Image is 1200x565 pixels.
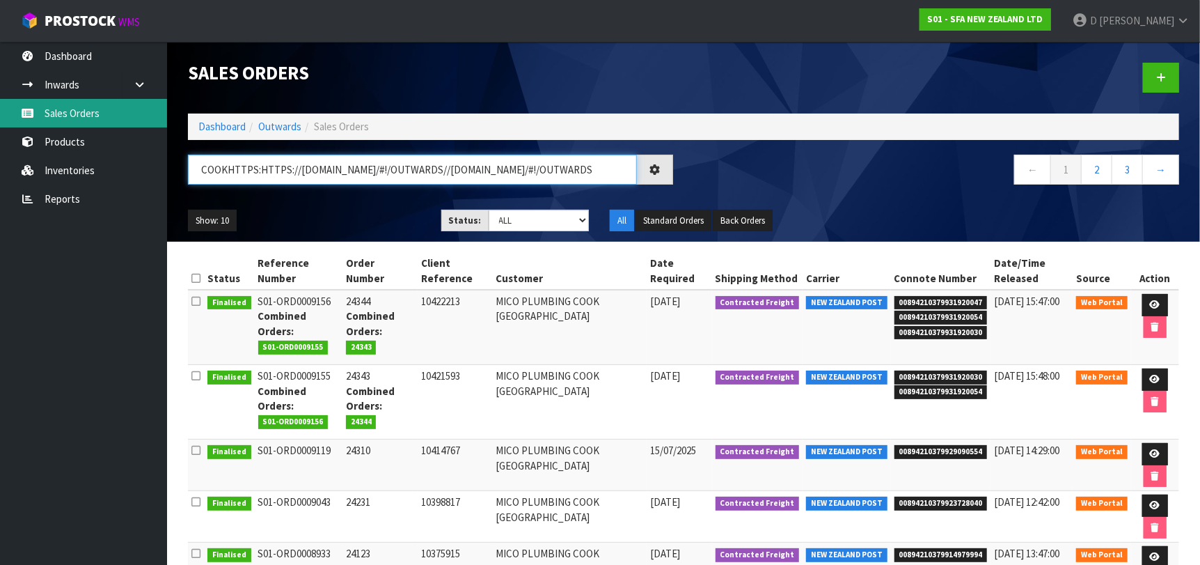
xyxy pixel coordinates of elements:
td: MICO PLUMBING COOK [GEOGRAPHIC_DATA] [492,491,647,543]
td: 24343 [342,365,418,440]
button: Show: 10 [188,210,237,232]
span: Web Portal [1076,445,1128,459]
span: NEW ZEALAND POST [806,548,887,562]
td: 24344 [342,290,418,365]
td: S01-ORD0009119 [255,440,342,491]
th: Date/Time Released [990,252,1073,290]
th: Status [204,252,255,290]
span: Web Portal [1076,296,1128,310]
th: Client Reference [418,252,492,290]
a: 3 [1112,155,1143,185]
span: S01-ORD0009156 [258,415,329,429]
span: Contracted Freight [716,548,800,562]
th: Date Required [647,252,712,290]
span: [DATE] 15:47:00 [994,295,1059,308]
button: Back Orders [713,210,773,232]
strong: S01 - SFA NEW ZEALAND LTD [927,13,1043,25]
span: 00894210379931920030 [894,371,988,385]
td: 24310 [342,440,418,491]
span: NEW ZEALAND POST [806,371,887,385]
span: [PERSON_NAME] [1099,14,1174,27]
td: 24231 [342,491,418,543]
a: 2 [1081,155,1112,185]
strong: Combined Orders: [258,309,307,337]
td: S01-ORD0009043 [255,491,342,543]
span: Finalised [207,548,251,562]
span: 00894210379931920054 [894,385,988,399]
span: 24344 [346,415,377,429]
span: Finalised [207,445,251,459]
button: All [610,210,634,232]
a: → [1142,155,1179,185]
span: 24343 [346,341,377,355]
nav: Page navigation [694,155,1179,189]
a: Outwards [258,120,301,133]
span: S01-ORD0009155 [258,341,329,355]
span: 00894210379931920030 [894,326,988,340]
td: MICO PLUMBING COOK [GEOGRAPHIC_DATA] [492,290,647,365]
span: Contracted Freight [716,445,800,459]
button: Standard Orders [635,210,711,232]
span: Contracted Freight [716,296,800,310]
td: 10398817 [418,491,492,543]
td: MICO PLUMBING COOK [GEOGRAPHIC_DATA] [492,365,647,440]
span: [DATE] 13:47:00 [994,547,1059,560]
span: Finalised [207,296,251,310]
td: 10421593 [418,365,492,440]
span: Web Portal [1076,497,1128,511]
span: Contracted Freight [716,371,800,385]
span: Web Portal [1076,371,1128,385]
span: [DATE] [650,369,680,382]
span: 15/07/2025 [650,444,696,457]
th: Source [1073,252,1131,290]
strong: Combined Orders: [258,385,307,412]
span: ProStock [45,12,116,30]
span: [DATE] 15:48:00 [994,369,1059,382]
small: WMS [118,15,140,29]
th: Customer [492,252,647,290]
th: Order Number [342,252,418,290]
span: Finalised [207,497,251,511]
span: 00894210379923728040 [894,497,988,511]
span: Web Portal [1076,548,1128,562]
strong: Combined Orders: [346,309,395,337]
strong: Status: [449,215,482,226]
span: [DATE] [650,295,680,308]
img: cube-alt.png [21,12,38,29]
span: NEW ZEALAND POST [806,296,887,310]
span: [DATE] 14:29:00 [994,444,1059,457]
td: 10422213 [418,290,492,365]
span: 00894210379914979994 [894,548,988,562]
th: Shipping Method [712,252,803,290]
span: 00894210379931920047 [894,296,988,310]
span: NEW ZEALAND POST [806,497,887,511]
a: ← [1014,155,1051,185]
span: [DATE] [650,547,680,560]
a: 1 [1050,155,1082,185]
th: Carrier [803,252,891,290]
strong: Combined Orders: [346,385,395,412]
span: [DATE] [650,495,680,509]
span: NEW ZEALAND POST [806,445,887,459]
span: 00894210379929090554 [894,445,988,459]
input: Search sales orders [188,155,637,185]
th: Reference Number [255,252,342,290]
td: S01-ORD0009156 [255,290,342,365]
a: Dashboard [198,120,246,133]
h1: Sales Orders [188,63,673,83]
td: MICO PLUMBING COOK [GEOGRAPHIC_DATA] [492,440,647,491]
td: 10414767 [418,440,492,491]
span: Sales Orders [314,120,369,133]
th: Connote Number [891,252,991,290]
span: D [1090,14,1097,27]
th: Action [1131,252,1179,290]
span: 00894210379931920054 [894,311,988,325]
td: S01-ORD0009155 [255,365,342,440]
span: [DATE] 12:42:00 [994,495,1059,509]
span: Finalised [207,371,251,385]
span: Contracted Freight [716,497,800,511]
